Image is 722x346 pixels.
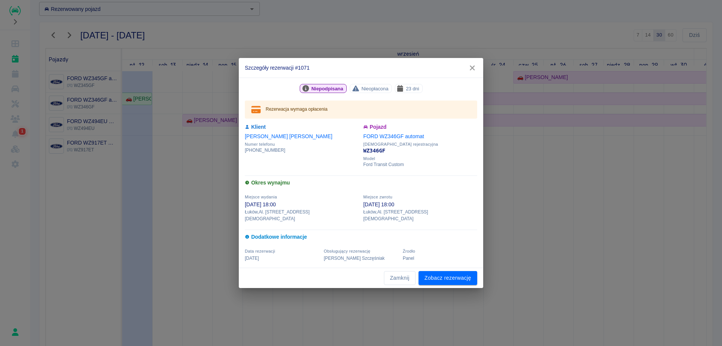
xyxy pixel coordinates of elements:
[245,195,277,199] span: Miejsce wydania
[363,195,392,199] span: Miejsce zwrotu
[266,103,328,116] div: Rezerwacja wymaga opłacenia
[363,142,477,147] span: [DEMOGRAPHIC_DATA] rejestracyjna
[363,156,477,161] span: Model
[363,147,477,155] p: WZ346GF
[245,147,359,154] p: [PHONE_NUMBER]
[363,123,477,131] h6: Pojazd
[239,58,483,78] h2: Szczegóły rezerwacji #1071
[358,85,391,93] span: Nieopłacona
[384,271,416,285] button: Zamknij
[245,142,359,147] span: Numer telefonu
[403,249,415,253] span: Żrodło
[363,201,477,209] p: [DATE] 18:00
[363,161,477,168] p: Ford Transit Custom
[245,249,275,253] span: Data rezerwacji
[245,255,319,262] p: [DATE]
[363,209,477,222] p: Łuków , Al. [STREET_ADDRESS][DEMOGRAPHIC_DATA]
[245,123,359,131] h6: Klient
[403,85,422,93] span: 23 dni
[245,179,477,187] h6: Okres wynajmu
[245,233,477,241] h6: Dodatkowe informacje
[245,201,359,209] p: [DATE] 18:00
[419,271,477,285] a: Zobacz rezerwację
[403,255,477,262] p: Panel
[245,133,332,139] a: [PERSON_NAME] [PERSON_NAME]
[363,133,424,139] a: FORD WZ346GF automat
[324,255,398,262] p: [PERSON_NAME] Szczęśniak
[245,209,359,222] p: Łuków , Al. [STREET_ADDRESS][DEMOGRAPHIC_DATA]
[308,85,346,93] span: Niepodpisana
[324,249,370,253] span: Obsługujący rezerwację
